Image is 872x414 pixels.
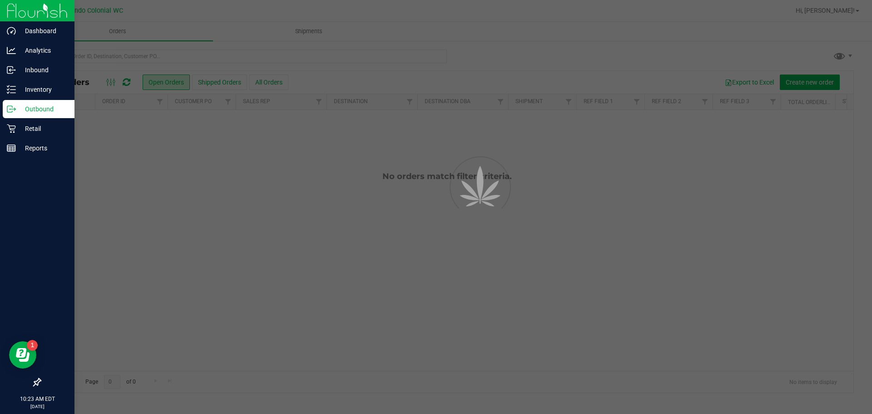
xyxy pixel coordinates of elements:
[7,26,16,35] inline-svg: Dashboard
[16,123,70,134] p: Retail
[16,45,70,56] p: Analytics
[16,104,70,115] p: Outbound
[27,340,38,351] iframe: Resource center unread badge
[9,341,36,369] iframe: Resource center
[16,143,70,154] p: Reports
[7,65,16,75] inline-svg: Inbound
[16,65,70,75] p: Inbound
[4,395,70,403] p: 10:23 AM EDT
[16,84,70,95] p: Inventory
[7,105,16,114] inline-svg: Outbound
[16,25,70,36] p: Dashboard
[4,403,70,410] p: [DATE]
[7,124,16,133] inline-svg: Retail
[7,144,16,153] inline-svg: Reports
[7,85,16,94] inline-svg: Inventory
[7,46,16,55] inline-svg: Analytics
